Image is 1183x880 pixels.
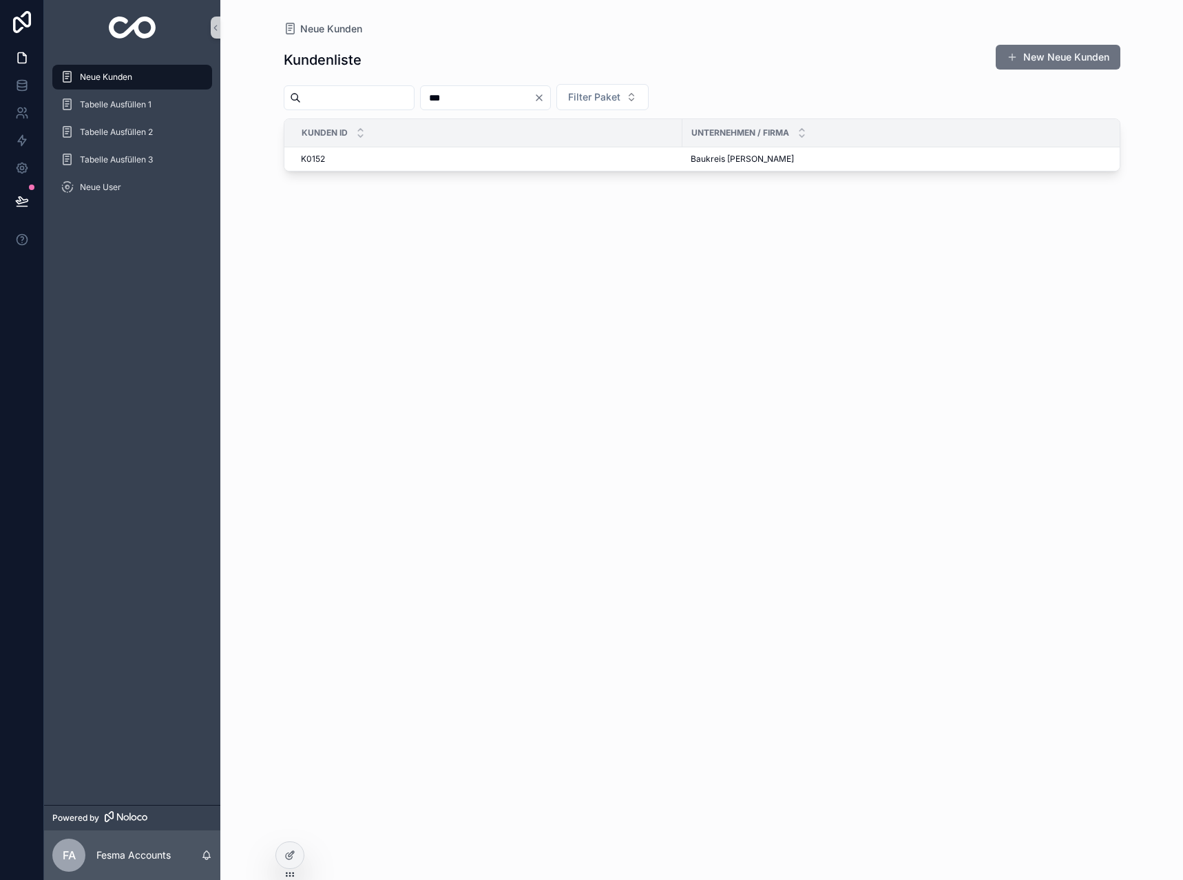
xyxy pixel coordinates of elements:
span: Neue User [80,182,121,193]
span: Baukreis [PERSON_NAME] [691,154,794,165]
a: Neue User [52,175,212,200]
a: Tabelle Ausfüllen 3 [52,147,212,172]
span: Kunden ID [302,127,348,138]
a: Baukreis [PERSON_NAME] [691,154,1133,165]
p: Fesma Accounts [96,848,171,862]
div: scrollable content [44,55,220,218]
span: Tabelle Ausfüllen 3 [80,154,153,165]
a: Tabelle Ausfüllen 1 [52,92,212,117]
button: New Neue Kunden [996,45,1120,70]
h1: Kundenliste [284,50,362,70]
img: App logo [109,17,156,39]
a: Neue Kunden [52,65,212,90]
span: K0152 [301,154,325,165]
span: Tabelle Ausfüllen 1 [80,99,151,110]
span: Filter Paket [568,90,620,104]
span: Powered by [52,813,99,824]
span: Tabelle Ausfüllen 2 [80,127,153,138]
a: Tabelle Ausfüllen 2 [52,120,212,145]
a: Powered by [44,805,220,830]
button: Select Button [556,84,649,110]
span: Unternehmen / Firma [691,127,789,138]
span: Neue Kunden [80,72,132,83]
a: Neue Kunden [284,22,362,36]
span: Neue Kunden [300,22,362,36]
button: Clear [534,92,550,103]
span: FA [63,847,76,863]
a: K0152 [301,154,674,165]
